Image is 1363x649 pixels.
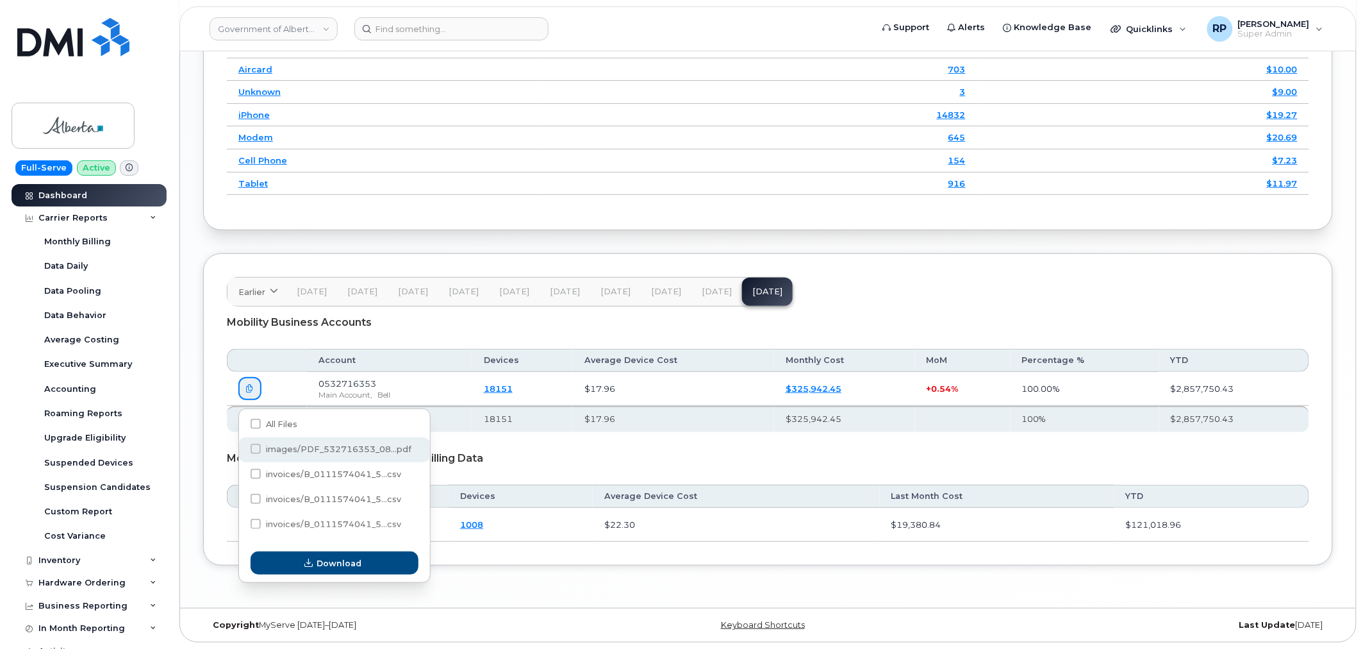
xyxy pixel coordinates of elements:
span: [PERSON_NAME] [1238,19,1310,29]
td: $2,857,750.43 [1159,372,1309,406]
th: Average Device Cost [573,349,774,372]
strong: Copyright [213,620,259,630]
th: Account [307,349,472,372]
span: Quicklinks [1127,24,1173,34]
span: Main Account, [318,390,372,400]
span: + [927,383,932,394]
td: 100.00% [1011,372,1159,406]
span: Support [894,21,930,34]
span: Super Admin [1238,29,1310,39]
a: 18151 [484,383,513,394]
th: Devices [449,485,593,508]
div: Mobility Business Accounts [227,307,1309,339]
span: 0532716353 [318,378,376,389]
button: Download [251,552,418,575]
a: 703 [948,64,966,74]
th: Devices [472,349,574,372]
a: Support [874,15,939,40]
span: [DATE] [347,287,377,297]
strong: Last Update [1239,620,1296,630]
span: Alerts [959,21,986,34]
a: $9.00 [1273,87,1298,97]
th: $2,857,750.43 [1159,406,1309,432]
td: $17.96 [573,372,774,406]
div: [DATE] [956,620,1333,630]
a: Earlier [227,278,286,306]
div: Quicklinks [1102,16,1196,42]
span: 0.54% [932,383,959,394]
div: Ryan Partack [1198,16,1332,42]
th: Percentage % [1011,349,1159,372]
td: $19,380.84 [880,508,1114,542]
span: invoices/B_0111574041_532716353_11092025_ACC.csv [251,496,401,506]
th: MoM [915,349,1011,372]
th: YTD [1114,485,1309,508]
a: $20.69 [1267,132,1298,142]
a: $10.00 [1267,64,1298,74]
a: $11.97 [1267,178,1298,189]
a: Aircard [238,64,272,74]
th: Account [227,485,449,508]
a: 154 [948,155,966,165]
a: $325,942.45 [786,383,841,394]
span: All Files [266,419,297,429]
input: Find something... [354,17,549,40]
th: $17.96 [573,406,774,432]
span: invoices/B_0111574041_5...csv [266,469,401,479]
span: RP [1213,21,1227,37]
a: 14832 [937,110,966,120]
a: Knowledge Base [995,15,1101,40]
a: 3 [960,87,966,97]
span: [DATE] [398,287,428,297]
th: YTD [1159,349,1309,372]
span: invoices/B_0111574041_532716353_11092025_MOB.csv [251,521,401,531]
span: [DATE] [449,287,479,297]
span: [DATE] [297,287,327,297]
a: Tablet [238,178,268,189]
span: Download [317,557,362,569]
th: Monthly Cost [774,349,915,372]
a: Alerts [939,15,995,40]
span: [DATE] [651,287,681,297]
a: Government of Alberta (GOA) [210,17,338,40]
a: Modem [238,132,273,142]
a: Keyboard Shortcuts [721,620,805,630]
th: Last Month Cost [880,485,1114,508]
span: invoices/B_0111574041_5...csv [266,494,401,504]
span: [DATE] [550,287,580,297]
span: Earlier [238,286,265,298]
a: iPhone [238,110,270,120]
div: Mobility Business Accounts Awaiting Billing Data [227,442,1309,475]
span: [DATE] [702,287,732,297]
a: 645 [948,132,966,142]
span: invoices/B_0111574041_532716353_11092025_DTL.csv [251,471,401,481]
div: MyServe [DATE]–[DATE] [203,620,580,630]
a: 1008 [460,519,483,530]
span: images/PDF_532716353_086_0000000000.pdf [251,446,411,456]
a: $7.23 [1273,155,1298,165]
a: $19.27 [1267,110,1298,120]
th: $325,942.45 [774,406,915,432]
a: Unknown [238,87,281,97]
span: [DATE] [600,287,631,297]
span: invoices/B_0111574041_5...csv [266,519,401,529]
th: 100% [1011,406,1159,432]
th: 18151 [472,406,574,432]
span: [DATE] [499,287,529,297]
span: images/PDF_532716353_08...pdf [266,444,411,454]
td: $22.30 [593,508,880,542]
a: 916 [948,178,966,189]
span: Bell [377,390,391,400]
span: Knowledge Base [1014,21,1092,34]
a: Cell Phone [238,155,287,165]
td: $121,018.96 [1114,508,1309,542]
th: Average Device Cost [593,485,880,508]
